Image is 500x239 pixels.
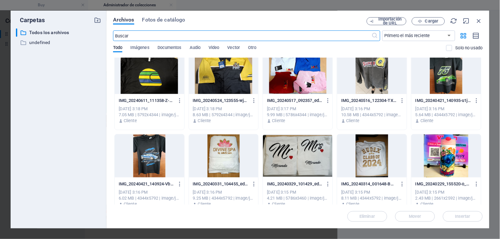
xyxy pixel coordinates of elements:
p: IMG_20240314_001648-BMr7_p2E0_kaFpXtLqZ4oQ.jpg [341,181,397,187]
button: Cargar [412,17,445,25]
span: Cargar [425,19,439,23]
p: undefined [29,39,89,46]
p: Solo muestra los archivos que no están usándose en el sitio web. Los archivos añadidos durante es... [456,45,483,51]
p: Cliente [346,118,359,124]
p: Cliente [272,118,285,124]
div: [DATE] 3:18 PM [119,106,180,112]
div: [DATE] 3:18 PM [193,106,255,112]
span: Archivos [113,16,134,24]
i: Cerrar [475,17,483,24]
i: Minimizar [463,17,470,24]
p: Cliente [420,201,434,207]
p: Cliente [198,118,211,124]
div: 8.11 MB | 4344x5792 | image/jpeg [341,195,403,201]
p: Carpetas [16,16,45,24]
div: [DATE] 3:17 PM [267,106,329,112]
div: [DATE] 3:16 PM [193,189,255,195]
div: 2.43 MB | 2661x2592 | image/jpeg [415,195,477,201]
p: IMG_20240331_104455_edit_25155483651576-yalbC5Z3AtMWWcfplIaj_A.jpg [193,181,248,187]
p: Cliente [198,201,211,207]
p: Cliente [346,201,359,207]
p: Todos los archivos [29,29,89,36]
div: [DATE] 3:16 PM [119,189,180,195]
span: Audio [190,44,201,53]
span: Otro [248,44,256,53]
p: Cliente [272,201,285,207]
i: Crear carpeta [94,17,101,24]
i: Volver a cargar [450,17,458,24]
div: [DATE] 3:15 PM [341,189,403,195]
div: 9.99 MB | 5786x4344 | image/jpeg [267,112,329,118]
span: Vector [227,44,240,53]
span: Imágenes [130,44,150,53]
p: IMG_20240329_101429_edit_65520221581289-SUQRvegzzsncyYfjc5WORQ.jpg [267,181,322,187]
p: IMG_20240421_140935-u1jkASPR6L3bg4rycnaTHg.jpg [415,98,471,104]
p: IMG_20240517_092357_edit_87697714251303-loC34j67onLvDU1K1zHcAA.jpg [267,98,322,104]
div: 4.21 MB | 5786x3460 | image/jpeg [267,195,329,201]
div: [DATE] 3:16 PM [341,106,403,112]
span: Todo [113,44,122,53]
div: [DATE] 3:15 PM [267,189,329,195]
input: Buscar [113,30,372,41]
div: 8.63 MB | 5792x4344 | image/jpeg [193,112,255,118]
div: 10.58 MB | 4344x5792 | image/jpeg [341,112,403,118]
div: [DATE] 3:16 PM [415,106,477,112]
p: Cliente [124,118,137,124]
p: IMG_20240421_140924-VbWuJv3ngVE5p0S77_lPig.jpg [119,181,174,187]
span: Video [209,44,219,53]
span: Documentos [157,44,182,53]
span: Importación de URL [377,17,404,25]
button: Importación de URL [367,17,406,25]
div: undefined [16,38,101,47]
p: Cliente [420,118,434,124]
div: 5.64 MB | 4344x5792 | image/jpeg [415,112,477,118]
p: IMG_20240229_155520-o_94L5PlbRqjlBZb0X4s2A.jpg [415,181,471,187]
span: Fotos de catálogo [142,16,185,24]
p: IMG_20240524_123555-wjx-VLdNhn2tiCfyTUciog.jpg [193,98,248,104]
p: IMG_20240611_111358-Z-xexisMarADxlOs4vnrBw.jpg [119,98,174,104]
div: 9.25 MB | 4344x5792 | image/jpeg [193,195,255,201]
div: 7.05 MB | 5792x4344 | image/jpeg [119,112,180,118]
p: IMG_20240516_122304-TXUPFdaVGipabrPxA8g7yw.jpg [341,98,397,104]
p: Cliente [124,201,137,207]
div: [DATE] 3:15 PM [415,189,477,195]
div: ​ [16,28,17,37]
div: 6.02 MB | 4344x5792 | image/jpeg [119,195,180,201]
